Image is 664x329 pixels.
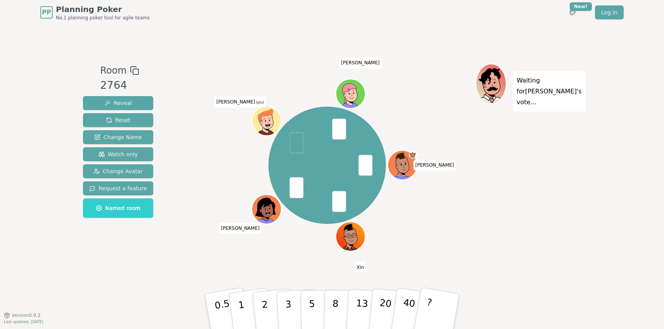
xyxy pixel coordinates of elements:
[83,164,153,178] button: Change Avatar
[83,198,153,218] button: Named room
[255,101,264,105] span: (you)
[4,320,43,324] span: Last updated: [DATE]
[56,4,150,15] span: Planning Poker
[83,96,153,110] button: Reveal
[99,150,138,158] span: Watch only
[12,312,41,319] span: Version 0.9.2
[570,2,592,11] div: New!
[4,312,41,319] button: Version0.9.2
[100,64,126,78] span: Room
[104,99,132,107] span: Reveal
[100,78,139,93] div: 2764
[595,5,624,19] a: Log in
[83,113,153,127] button: Reset
[56,15,150,21] span: No.1 planning poker tool for agile teams
[409,152,416,159] span: Evan is the host
[517,75,582,108] p: Waiting for [PERSON_NAME] 's vote...
[83,181,153,195] button: Request a feature
[252,107,280,135] button: Click to change your avatar
[83,130,153,144] button: Change Name
[83,147,153,161] button: Watch only
[565,5,579,19] button: New!
[413,160,456,171] span: Click to change your name
[40,4,150,21] a: PPPlanning PokerNo.1 planning poker tool for agile teams
[96,204,140,212] span: Named room
[93,167,143,175] span: Change Avatar
[355,262,366,273] span: Click to change your name
[42,8,51,17] span: PP
[214,97,266,108] span: Click to change your name
[94,133,142,141] span: Change Name
[89,184,147,192] span: Request a feature
[339,58,382,69] span: Click to change your name
[219,223,262,234] span: Click to change your name
[106,116,130,124] span: Reset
